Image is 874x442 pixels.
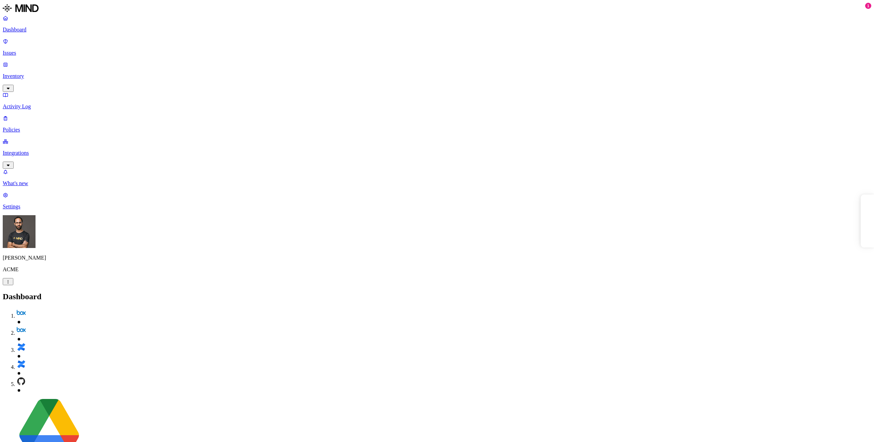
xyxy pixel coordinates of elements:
[3,204,871,210] p: Settings
[16,376,26,386] img: github.svg
[3,61,871,91] a: Inventory
[3,3,39,14] img: MIND
[3,138,871,168] a: Integrations
[3,150,871,156] p: Integrations
[865,3,871,9] div: 1
[3,38,871,56] a: Issues
[3,50,871,56] p: Issues
[3,3,871,15] a: MIND
[3,192,871,210] a: Settings
[3,92,871,110] a: Activity Log
[3,15,871,33] a: Dashboard
[3,266,871,273] p: ACME
[3,292,871,301] h2: Dashboard
[16,308,26,318] img: box.svg
[3,27,871,33] p: Dashboard
[16,342,26,352] img: confluence.svg
[3,169,871,187] a: What's new
[16,359,26,369] img: confluence.svg
[3,115,871,133] a: Policies
[3,180,871,187] p: What's new
[3,127,871,133] p: Policies
[16,325,26,335] img: box.svg
[3,73,871,79] p: Inventory
[3,215,36,248] img: Ohad Abarbanel
[3,103,871,110] p: Activity Log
